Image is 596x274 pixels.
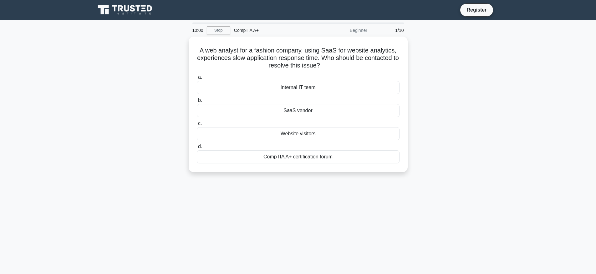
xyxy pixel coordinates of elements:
[463,6,490,14] a: Register
[230,24,316,37] div: CompTIA A+
[197,104,400,117] div: SaaS vendor
[189,24,207,37] div: 10:00
[197,150,400,163] div: CompTIA A+ certification forum
[371,24,408,37] div: 1/10
[198,74,202,80] span: a.
[198,97,202,103] span: b.
[196,47,400,70] h5: A web analyst for a fashion company, using SaaS for website analytics, experiences slow applicati...
[197,81,400,94] div: Internal IT team
[316,24,371,37] div: Beginner
[197,127,400,140] div: Website visitors
[198,121,202,126] span: c.
[198,144,202,149] span: d.
[207,27,230,34] a: Stop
